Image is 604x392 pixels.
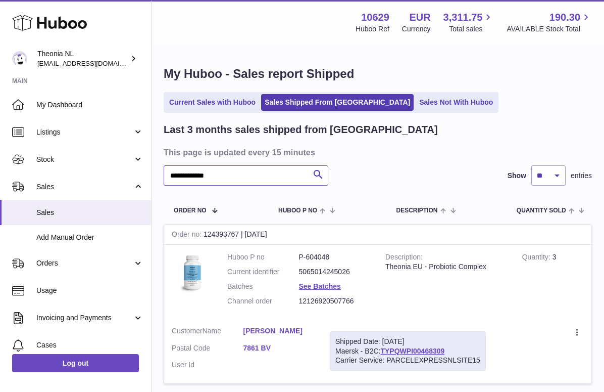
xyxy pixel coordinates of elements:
div: Shipped Date: [DATE] [335,337,480,346]
img: 106291725893057.jpg [172,252,212,293]
div: 124393767 | [DATE] [164,225,591,245]
span: Orders [36,258,133,268]
strong: Quantity [522,253,552,264]
a: See Batches [299,282,341,290]
h3: This page is updated every 15 minutes [164,147,589,158]
span: Order No [174,207,207,214]
span: AVAILABLE Stock Total [507,24,592,34]
img: info@wholesomegoods.eu [12,51,27,66]
dt: Postal Code [172,343,243,356]
strong: EUR [409,11,430,24]
dt: Channel order [227,296,299,306]
div: Carrier Service: PARCELEXPRESSNLSITE15 [335,356,480,365]
span: Sales [36,208,143,217]
strong: 10629 [361,11,389,24]
span: entries [571,171,592,181]
span: Description [396,207,437,214]
a: TYPQWPI00468309 [380,347,444,355]
a: Current Sales with Huboo [166,94,259,111]
a: [PERSON_NAME] [243,326,315,336]
td: 3 [515,245,591,319]
dd: 12126920507766 [299,296,371,306]
span: Customer [172,327,203,335]
span: 190.30 [549,11,580,24]
span: My Dashboard [36,100,143,110]
a: Sales Shipped From [GEOGRAPHIC_DATA] [261,94,414,111]
strong: Description [385,253,423,264]
span: 3,311.75 [443,11,483,24]
span: Stock [36,155,133,164]
span: Listings [36,127,133,137]
dt: Huboo P no [227,252,299,262]
dt: Batches [227,282,299,291]
a: Log out [12,354,139,372]
dd: 5065014245026 [299,267,371,277]
dd: P-604048 [299,252,371,262]
div: Theonia EU - Probiotic Complex [385,262,507,272]
dt: User Id [172,360,243,370]
span: Usage [36,286,143,295]
span: [EMAIL_ADDRESS][DOMAIN_NAME] [37,59,148,67]
span: Add Manual Order [36,233,143,242]
span: Huboo P no [278,207,317,214]
div: Currency [402,24,431,34]
span: Cases [36,340,143,350]
strong: Order no [172,230,204,241]
a: 7861 BV [243,343,315,353]
a: 3,311.75 Total sales [443,11,494,34]
div: Theonia NL [37,49,128,68]
span: Sales [36,182,133,192]
div: Maersk - B2C: [330,331,486,371]
h2: Last 3 months sales shipped from [GEOGRAPHIC_DATA] [164,123,438,137]
dt: Current identifier [227,267,299,277]
a: 190.30 AVAILABLE Stock Total [507,11,592,34]
span: Quantity Sold [517,207,566,214]
span: Total sales [449,24,494,34]
div: Huboo Ref [356,24,389,34]
span: Invoicing and Payments [36,313,133,323]
h1: My Huboo - Sales report Shipped [164,66,592,82]
label: Show [508,171,526,181]
a: Sales Not With Huboo [416,94,496,111]
dt: Name [172,326,243,338]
